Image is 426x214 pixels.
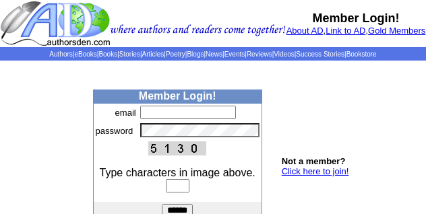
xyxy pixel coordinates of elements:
a: Articles [142,50,164,58]
a: Videos [274,50,294,58]
a: Blogs [187,50,204,58]
a: Click here to join! [282,166,349,176]
b: Member Login! [139,90,216,102]
a: Stories [119,50,140,58]
a: Events [224,50,245,58]
a: eBooks [74,50,96,58]
a: Gold Members [368,26,425,36]
font: Type characters in image above. [100,167,255,178]
font: email [115,108,136,118]
font: password [96,126,133,136]
a: News [206,50,222,58]
a: Authors [49,50,72,58]
a: Poetry [166,50,185,58]
a: Link to AD [326,26,365,36]
font: , , [286,26,426,36]
a: Reviews [247,50,272,58]
a: Bookstore [346,50,377,58]
a: Books [98,50,117,58]
span: | | | | | | | | | | | | [49,50,376,58]
img: This Is CAPTCHA Image [148,141,206,155]
b: Not a member? [282,156,346,166]
a: Success Stories [296,50,344,58]
a: About AD [286,26,324,36]
b: Member Login! [313,11,400,25]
